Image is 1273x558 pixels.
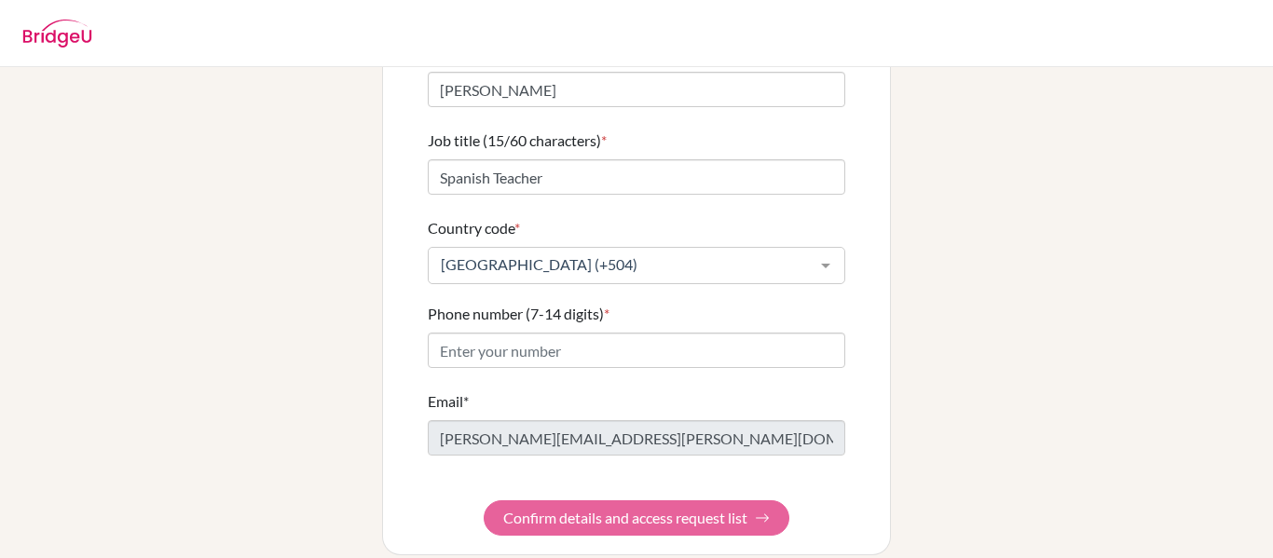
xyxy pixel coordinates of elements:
span: [GEOGRAPHIC_DATA] (+504) [436,255,807,274]
input: Enter your job title [428,159,845,195]
label: Phone number (7-14 digits) [428,303,609,325]
label: Country code [428,217,520,239]
label: Job title (15/60 characters) [428,129,607,152]
input: Enter your number [428,333,845,368]
img: BridgeU logo [22,20,92,48]
label: Email* [428,390,469,413]
input: Enter your surname [428,72,845,107]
